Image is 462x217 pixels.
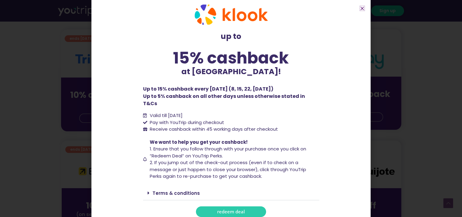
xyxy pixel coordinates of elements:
span: 1. Ensure that you follow through with your purchase once you click on “Redeem Deal” on YouTrip P... [150,146,306,159]
a: redeem deal [196,206,266,217]
span: Receive cashback within 45 working days after checkout [148,126,278,133]
span: Valid till [DATE] [148,112,183,119]
a: Terms & conditions [152,190,200,196]
p: Up to 15% cashback every [DATE] (8, 15, 22, [DATE]) Up to 5% cashback on all other days unless ot... [143,85,319,107]
p: up to [143,31,319,42]
a: Close [360,6,364,11]
p: at [GEOGRAPHIC_DATA]! [143,66,319,77]
div: 15% cashback [143,50,319,66]
span: 2. If you jump out of the check-out process (even if to check on a message or just happen to clos... [150,159,306,179]
span: redeem deal [217,209,245,214]
span: Pay with YouTrip during checkout [148,119,224,126]
div: Terms & conditions [143,186,319,200]
span: We want to help you get your cashback! [150,139,248,145]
